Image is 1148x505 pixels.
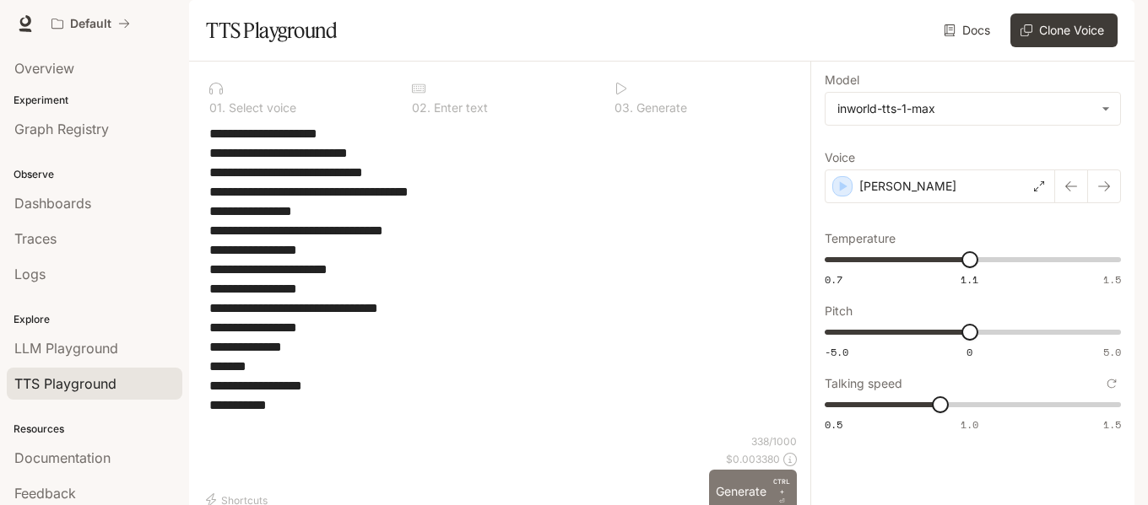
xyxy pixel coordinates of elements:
p: Pitch [825,305,853,317]
p: Temperature [825,233,896,244]
p: Voice [825,152,855,164]
span: 0.5 [825,417,842,432]
span: 0 [967,345,972,359]
p: 0 1 . [209,102,225,114]
span: 5.0 [1103,345,1121,359]
button: All workspaces [44,7,138,40]
p: 0 2 . [412,102,430,114]
button: Clone Voice [1010,13,1118,47]
p: 338 / 1000 [751,434,797,449]
p: [PERSON_NAME] [859,178,956,195]
a: Docs [940,13,997,47]
p: CTRL + [773,476,790,497]
p: Model [825,74,859,86]
span: -5.0 [825,345,848,359]
p: Talking speed [825,378,902,389]
span: 1.0 [961,417,978,432]
div: inworld-tts-1-max [837,100,1093,117]
span: 1.5 [1103,272,1121,287]
span: 1.5 [1103,417,1121,432]
p: $ 0.003380 [726,452,780,466]
p: 0 3 . [615,102,633,114]
button: Reset to default [1102,374,1121,393]
p: Generate [633,102,687,114]
p: Select voice [225,102,296,114]
span: 0.7 [825,272,842,287]
div: inworld-tts-1-max [826,93,1120,125]
p: Enter text [430,102,488,114]
p: Default [70,17,111,31]
span: 1.1 [961,272,978,287]
h1: TTS Playground [206,13,337,47]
